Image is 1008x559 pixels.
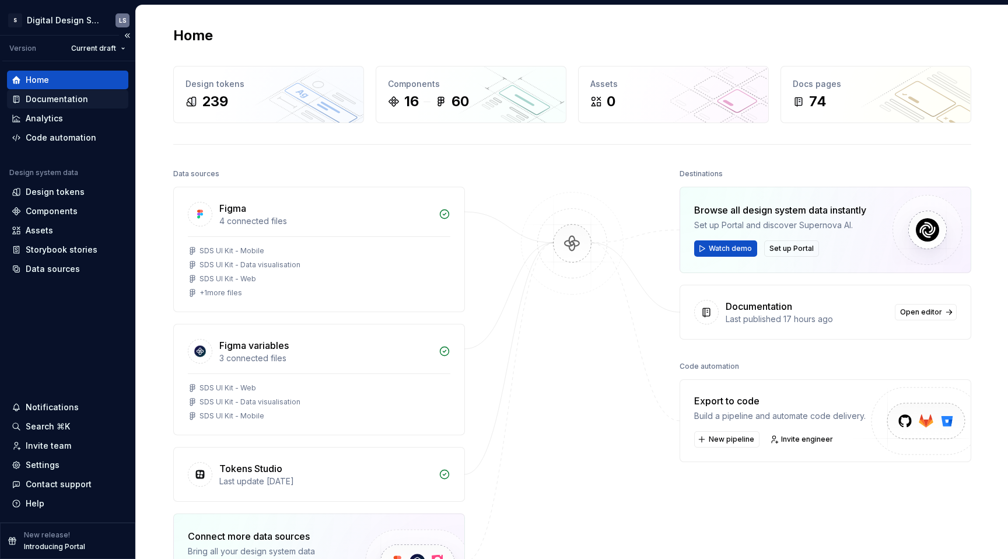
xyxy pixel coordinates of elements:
div: Components [388,78,554,90]
button: New pipeline [694,431,759,448]
div: Docs pages [793,78,959,90]
a: Design tokens239 [173,66,364,123]
span: Set up Portal [769,244,814,253]
div: 239 [202,92,228,111]
button: SDigital Design SystemLS [2,8,133,33]
div: LS [119,16,127,25]
div: 16 [404,92,419,111]
a: Documentation [7,90,128,109]
a: Open editor [895,304,957,320]
span: New pipeline [709,435,754,444]
a: Figma4 connected filesSDS UI Kit - MobileSDS UI Kit - Data visualisationSDS UI Kit - Web+1more files [173,187,465,312]
a: Storybook stories [7,240,128,259]
div: Contact support [26,478,92,490]
span: Open editor [900,308,942,317]
a: Assets [7,221,128,240]
a: Figma variables3 connected filesSDS UI Kit - WebSDS UI Kit - Data visualisationSDS UI Kit - Mobile [173,324,465,435]
div: Documentation [26,93,88,105]
button: Current draft [66,40,131,57]
a: Invite engineer [766,431,838,448]
button: Notifications [7,398,128,417]
a: Components1660 [376,66,566,123]
div: Invite team [26,440,71,452]
div: SDS UI Kit - Web [199,274,256,284]
div: Last published 17 hours ago [726,313,888,325]
span: Invite engineer [781,435,833,444]
div: Home [26,74,49,86]
a: Settings [7,456,128,474]
a: Analytics [7,109,128,128]
div: + 1 more files [199,288,242,298]
div: Last update [DATE] [219,476,432,487]
p: Introducing Portal [24,542,85,551]
div: Connect more data sources [188,529,345,543]
a: Data sources [7,260,128,278]
button: Set up Portal [764,240,819,257]
a: Tokens StudioLast update [DATE] [173,447,465,502]
div: Data sources [26,263,80,275]
span: Current draft [71,44,116,53]
div: Digital Design System [27,15,101,26]
div: 4 connected files [219,215,432,227]
a: Design tokens [7,183,128,201]
div: SDS UI Kit - Data visualisation [199,397,300,407]
a: Invite team [7,436,128,455]
div: SDS UI Kit - Web [199,383,256,393]
div: SDS UI Kit - Mobile [199,246,264,256]
div: Build a pipeline and automate code delivery. [694,410,866,422]
div: Assets [590,78,757,90]
div: Export to code [694,394,866,408]
button: Help [7,494,128,513]
div: SDS UI Kit - Mobile [199,411,264,421]
div: 60 [452,92,469,111]
div: Design tokens [185,78,352,90]
div: Components [26,205,78,217]
a: Components [7,202,128,221]
div: Figma variables [219,338,289,352]
button: Search ⌘K [7,417,128,436]
div: 3 connected files [219,352,432,364]
a: Code automation [7,128,128,147]
div: Assets [26,225,53,236]
button: Collapse sidebar [119,27,135,44]
div: Notifications [26,401,79,413]
p: New release! [24,530,70,540]
div: Design tokens [26,186,85,198]
div: Settings [26,459,60,471]
div: Design system data [9,168,78,177]
a: Docs pages74 [780,66,971,123]
button: Contact support [7,475,128,494]
div: Destinations [680,166,723,182]
div: SDS UI Kit - Data visualisation [199,260,300,270]
div: Browse all design system data instantly [694,203,866,217]
div: 74 [809,92,827,111]
a: Assets0 [578,66,769,123]
div: Version [9,44,36,53]
div: Set up Portal and discover Supernova AI. [694,219,866,231]
div: Code automation [26,132,96,144]
span: Watch demo [709,244,752,253]
div: Tokens Studio [219,462,282,476]
div: Data sources [173,166,219,182]
div: Documentation [726,299,792,313]
div: Search ⌘K [26,421,70,432]
div: Storybook stories [26,244,97,256]
div: Help [26,498,44,509]
div: Figma [219,201,246,215]
div: 0 [607,92,615,111]
div: Code automation [680,358,739,375]
div: S [8,13,22,27]
a: Home [7,71,128,89]
div: Analytics [26,113,63,124]
h2: Home [173,26,213,45]
button: Watch demo [694,240,757,257]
